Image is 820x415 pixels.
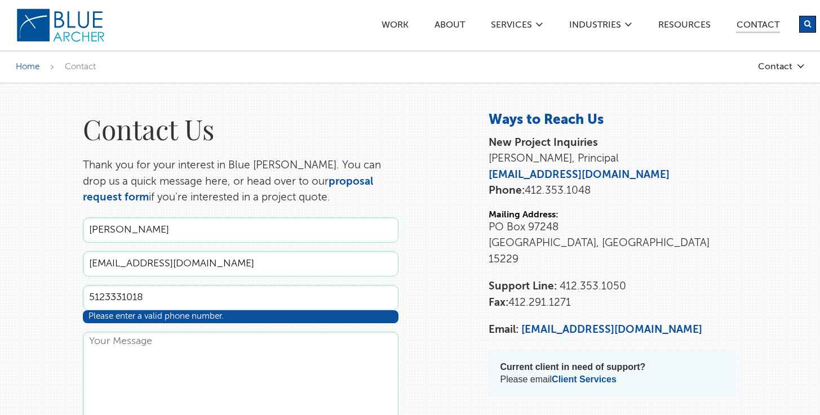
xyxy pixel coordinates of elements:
strong: Email: [489,324,518,335]
a: Home [16,63,39,71]
div: Please enter a valid phone number. [83,310,398,323]
a: Industries [569,21,622,33]
strong: Phone: [489,185,525,196]
h3: Ways to Reach Us [489,111,737,130]
input: Full Name * [83,217,398,243]
strong: New Project Inquiries [489,137,598,148]
strong: Fax: [489,297,508,308]
strong: Mailing Address: [489,211,559,220]
strong: Current client in need of support? [500,362,645,372]
a: Work [381,21,409,33]
a: [EMAIL_ADDRESS][DOMAIN_NAME] [489,169,670,180]
a: Contact [736,21,780,33]
p: Please email [500,361,725,386]
img: Blue Archer Logo [16,8,106,43]
p: Thank you for your interest in Blue [PERSON_NAME]. You can drop us a quick message here, or head ... [83,158,398,206]
a: Client Services [552,374,617,384]
p: 412.291.1271 [489,279,737,311]
span: Contact [65,63,96,71]
strong: Support Line: [489,281,557,292]
a: [EMAIL_ADDRESS][DOMAIN_NAME] [521,324,702,335]
input: Phone Number * [83,285,398,310]
a: Contact [692,62,805,72]
h1: Contact Us [83,111,398,146]
a: ABOUT [434,21,466,33]
span: 412.353.1050 [560,281,626,292]
a: Resources [658,21,711,33]
p: PO Box 97248 [GEOGRAPHIC_DATA], [GEOGRAPHIC_DATA] 15229 [489,220,737,268]
p: [PERSON_NAME], Principal 412.353.1048 [489,135,737,199]
a: SERVICES [490,21,533,33]
input: Email Address * [83,251,398,276]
